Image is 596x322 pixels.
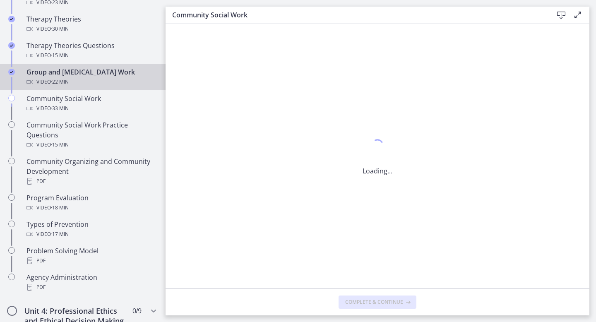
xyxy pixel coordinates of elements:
span: 0 / 9 [132,306,141,316]
div: Problem Solving Model [26,246,156,266]
div: Community Organizing and Community Development [26,156,156,186]
span: Complete & continue [345,299,403,305]
h3: Community Social Work [172,10,540,20]
div: Video [26,24,156,34]
div: PDF [26,176,156,186]
div: 1 [363,137,392,156]
div: Video [26,140,156,150]
span: · 17 min [51,229,69,239]
span: · 15 min [51,50,69,60]
div: Video [26,50,156,60]
span: · 33 min [51,103,69,113]
div: Video [26,77,156,87]
div: Video [26,103,156,113]
div: Video [26,203,156,213]
span: · 30 min [51,24,69,34]
i: Completed [8,16,15,22]
div: Community Social Work [26,94,156,113]
button: Complete & continue [339,296,416,309]
i: Completed [8,42,15,49]
span: · 22 min [51,77,69,87]
div: Therapy Theories Questions [26,41,156,60]
div: Program Evaluation [26,193,156,213]
div: Therapy Theories [26,14,156,34]
div: Video [26,229,156,239]
span: · 18 min [51,203,69,213]
div: Agency Administration [26,272,156,292]
p: Loading... [363,166,392,176]
div: PDF [26,256,156,266]
div: Group and [MEDICAL_DATA] Work [26,67,156,87]
span: · 15 min [51,140,69,150]
div: Community Social Work Practice Questions [26,120,156,150]
i: Completed [8,69,15,75]
div: Types of Prevention [26,219,156,239]
div: PDF [26,282,156,292]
